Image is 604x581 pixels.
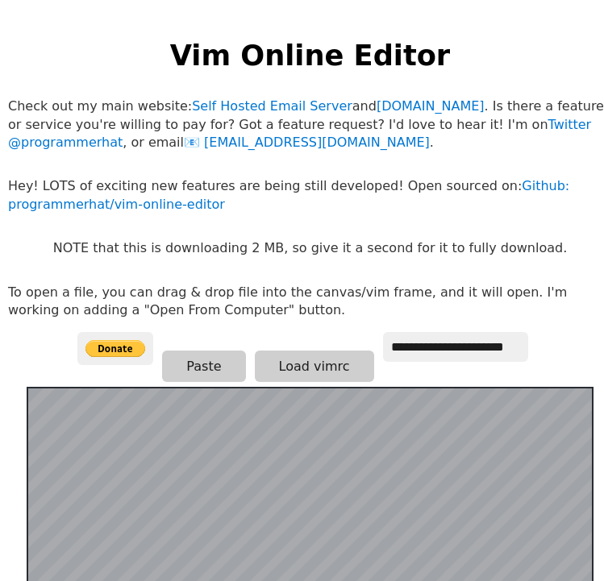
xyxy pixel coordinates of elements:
a: [DOMAIN_NAME] [377,98,485,114]
a: Self Hosted Email Server [192,98,352,114]
button: Load vimrc [255,351,374,382]
p: NOTE that this is downloading 2 MB, so give it a second for it to fully download. [53,239,567,257]
a: [EMAIL_ADDRESS][DOMAIN_NAME] [184,135,430,150]
a: Github: programmerhat/vim-online-editor [8,178,569,211]
button: Paste [162,351,245,382]
h1: Vim Online Editor [170,35,450,75]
